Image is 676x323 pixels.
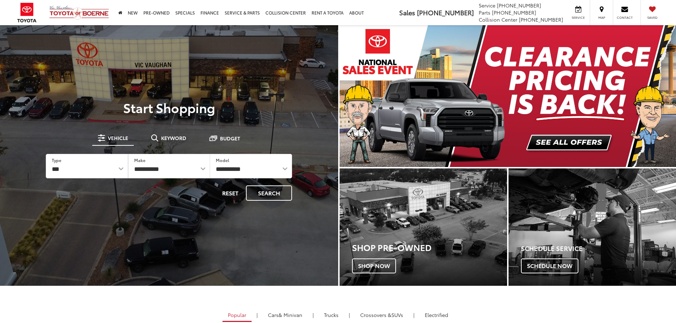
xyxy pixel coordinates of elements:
[255,311,259,318] li: |
[521,258,578,273] span: Schedule Now
[222,309,252,322] a: Popular
[108,135,128,140] span: Vehicle
[352,258,396,273] span: Shop Now
[52,157,61,163] label: Type
[220,136,240,141] span: Budget
[644,15,660,20] span: Saved
[497,2,541,9] span: [PHONE_NUMBER]
[340,39,390,153] button: Click to view previous picture.
[311,311,315,318] li: |
[509,168,676,286] div: Toyota
[492,9,536,16] span: [PHONE_NUMBER]
[347,311,352,318] li: |
[263,309,308,321] a: Cars
[352,243,507,252] h3: Shop Pre-Owned
[279,311,302,318] span: & Minivan
[479,16,517,23] span: Collision Center
[30,100,308,115] p: Start Shopping
[617,15,633,20] span: Contact
[360,311,391,318] span: Crossovers &
[161,135,186,140] span: Keyword
[570,15,586,20] span: Service
[594,15,609,20] span: Map
[49,5,109,20] img: Vic Vaughan Toyota of Boerne
[340,168,507,286] div: Toyota
[412,311,416,318] li: |
[399,8,415,17] span: Sales
[521,245,676,252] h4: Schedule Service
[216,185,244,201] button: Reset
[216,157,229,163] label: Model
[319,309,344,321] a: Trucks
[479,9,490,16] span: Parts
[340,168,507,286] a: Shop Pre-Owned Shop Now
[479,2,495,9] span: Service
[246,185,292,201] button: Search
[134,157,145,163] label: Make
[519,16,563,23] span: [PHONE_NUMBER]
[419,309,454,321] a: Electrified
[509,168,676,286] a: Schedule Service Schedule Now
[355,309,408,321] a: SUVs
[417,8,474,17] span: [PHONE_NUMBER]
[626,39,676,153] button: Click to view next picture.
